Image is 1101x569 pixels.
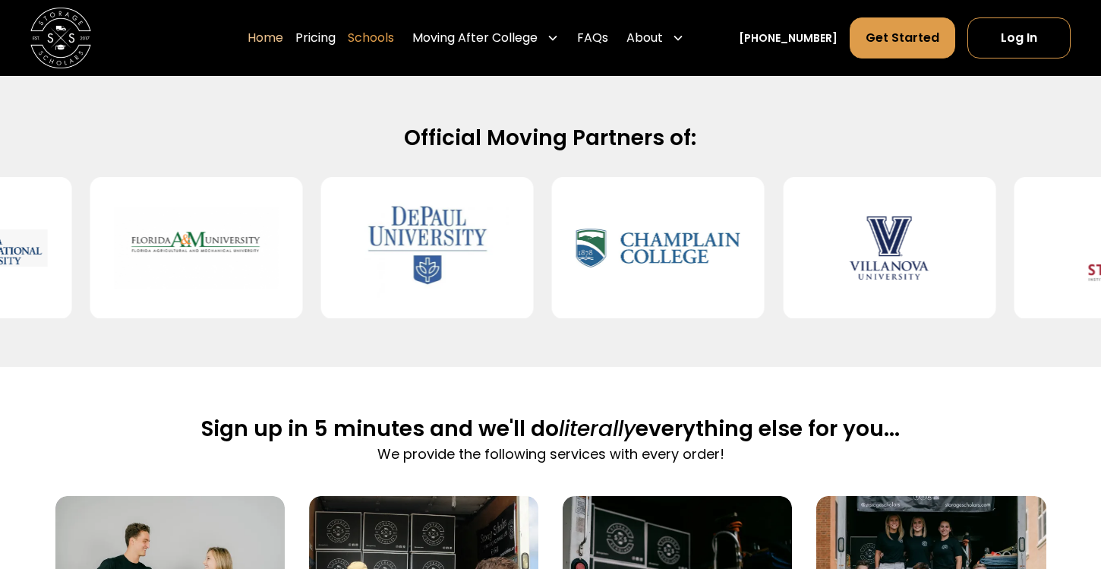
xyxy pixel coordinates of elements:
[807,189,971,307] img: Villanova University
[348,17,394,59] a: Schools
[620,17,690,59] div: About
[576,189,740,307] img: Champlain College
[30,8,91,68] img: Storage Scholars main logo
[577,17,608,59] a: FAQs
[739,30,838,46] a: [PHONE_NUMBER]
[626,29,663,47] div: About
[201,416,900,443] h2: Sign up in 5 minutes and we'll do everything else for you...
[412,29,538,47] div: Moving After College
[406,17,565,59] div: Moving After College
[201,444,900,464] p: We provide the following services with every order!
[64,125,1036,152] h2: Official Moving Partners of:
[967,17,1071,58] a: Log In
[559,414,636,444] span: literally
[114,189,278,307] img: Florida A&M University (FAMU)
[30,8,91,68] a: home
[248,17,283,59] a: Home
[295,17,336,59] a: Pricing
[345,189,509,307] img: DePaul University
[850,17,955,58] a: Get Started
